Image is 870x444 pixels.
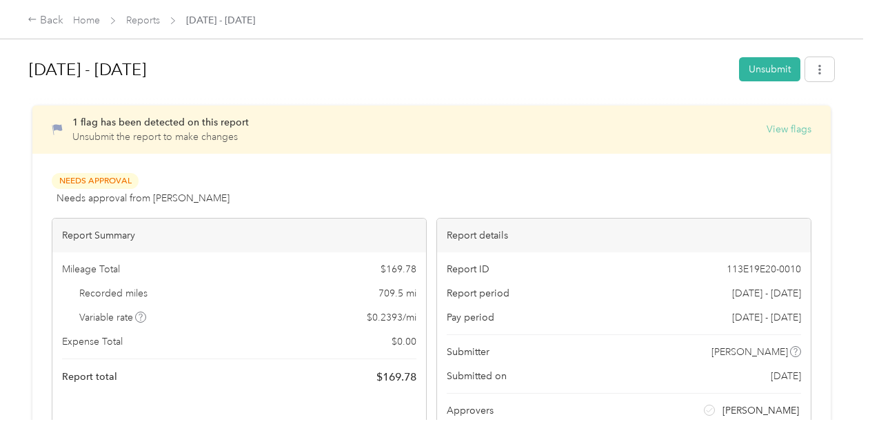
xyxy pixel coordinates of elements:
span: Expense Total [62,334,123,349]
span: Needs approval from [PERSON_NAME] [57,191,230,205]
span: $ 0.2393 / mi [367,310,416,325]
span: [DATE] - [DATE] [732,310,801,325]
span: Submitter [447,345,489,359]
span: $ 169.78 [381,262,416,276]
iframe: Everlance-gr Chat Button Frame [793,367,870,444]
span: Needs Approval [52,173,139,189]
span: Mileage Total [62,262,120,276]
span: Report total [62,370,117,384]
span: [DATE] - [DATE] [186,13,255,28]
span: [PERSON_NAME] [711,345,788,359]
div: Back [28,12,63,29]
a: Home [73,14,100,26]
span: Recorded miles [79,286,148,301]
span: $ 0.00 [392,334,416,349]
span: 1 flag has been detected on this report [72,117,249,128]
span: 113E19E20-0010 [727,262,801,276]
span: $ 169.78 [376,369,416,385]
span: Report ID [447,262,489,276]
h1: Sep 1 - 30, 2025 [29,53,729,86]
span: [DATE] [771,369,801,383]
button: View flags [767,122,811,137]
button: Unsubmit [739,57,800,81]
span: Approvers [447,403,494,418]
span: Report period [447,286,509,301]
a: Reports [126,14,160,26]
span: Pay period [447,310,494,325]
div: Report Summary [52,219,426,252]
span: 709.5 mi [378,286,416,301]
p: Unsubmit the report to make changes [72,130,249,144]
span: Submitted on [447,369,507,383]
span: [DATE] - [DATE] [732,286,801,301]
div: Report details [437,219,811,252]
span: [PERSON_NAME] [722,403,799,418]
span: Variable rate [79,310,147,325]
